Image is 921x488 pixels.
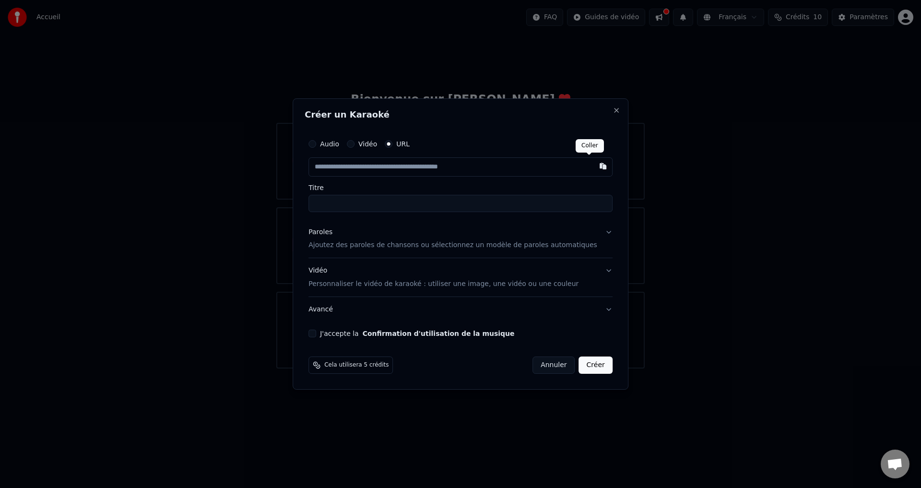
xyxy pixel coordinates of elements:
[305,110,616,119] h2: Créer un Karaoké
[324,361,389,369] span: Cela utilisera 5 crédits
[308,241,597,250] p: Ajoutez des paroles de chansons ou sélectionnez un modèle de paroles automatiques
[308,227,332,237] div: Paroles
[308,297,613,322] button: Avancé
[396,141,410,147] label: URL
[320,141,339,147] label: Audio
[576,139,604,153] div: Coller
[579,357,613,374] button: Créer
[363,330,515,337] button: J'accepte la
[532,357,575,374] button: Annuler
[320,330,514,337] label: J'accepte la
[308,259,613,297] button: VidéoPersonnaliser le vidéo de karaoké : utiliser une image, une vidéo ou une couleur
[308,220,613,258] button: ParolesAjoutez des paroles de chansons ou sélectionnez un modèle de paroles automatiques
[308,184,613,191] label: Titre
[308,279,579,289] p: Personnaliser le vidéo de karaoké : utiliser une image, une vidéo ou une couleur
[358,141,377,147] label: Vidéo
[308,266,579,289] div: Vidéo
